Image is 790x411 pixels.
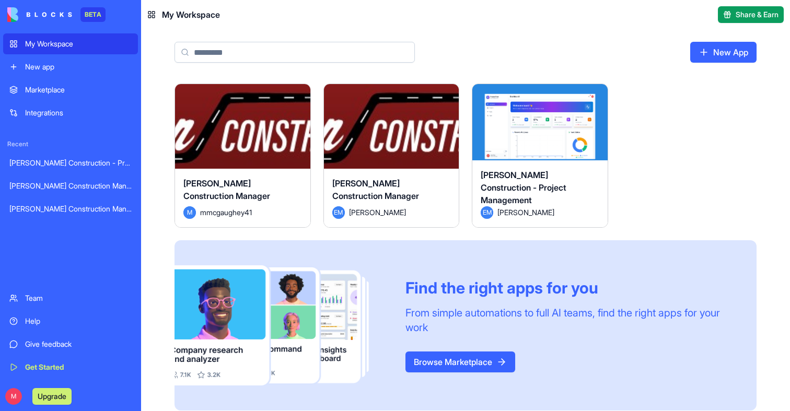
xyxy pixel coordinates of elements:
[497,207,554,218] span: [PERSON_NAME]
[3,288,138,309] a: Team
[80,7,106,22] div: BETA
[3,334,138,355] a: Give feedback
[332,206,345,219] span: EM
[162,8,220,21] span: My Workspace
[25,85,132,95] div: Marketplace
[7,7,106,22] a: BETA
[9,204,132,214] div: [PERSON_NAME] Construction Manager
[7,7,72,22] img: logo
[25,39,132,49] div: My Workspace
[9,158,132,168] div: [PERSON_NAME] Construction - Project Management
[183,206,196,219] span: M
[718,6,784,23] button: Share & Earn
[3,152,138,173] a: [PERSON_NAME] Construction - Project Management
[3,79,138,100] a: Marketplace
[3,33,138,54] a: My Workspace
[405,278,731,297] div: Find the right apps for you
[25,108,132,118] div: Integrations
[481,170,566,205] span: [PERSON_NAME] Construction - Project Management
[25,293,132,303] div: Team
[200,207,252,218] span: mmcgaughey41
[25,339,132,349] div: Give feedback
[3,102,138,123] a: Integrations
[405,306,731,335] div: From simple automations to full AI teams, find the right apps for your work
[32,391,72,401] a: Upgrade
[25,62,132,72] div: New app
[3,311,138,332] a: Help
[25,362,132,372] div: Get Started
[3,140,138,148] span: Recent
[3,357,138,378] a: Get Started
[5,388,22,405] span: M
[9,181,132,191] div: [PERSON_NAME] Construction Manager
[3,175,138,196] a: [PERSON_NAME] Construction Manager
[349,207,406,218] span: [PERSON_NAME]
[3,56,138,77] a: New app
[175,84,311,228] a: [PERSON_NAME] Construction ManagerMmmcgaughey41
[690,42,757,63] a: New App
[481,206,493,219] span: EM
[736,9,779,20] span: Share & Earn
[32,388,72,405] button: Upgrade
[25,316,132,326] div: Help
[323,84,460,228] a: [PERSON_NAME] Construction ManagerEM[PERSON_NAME]
[332,178,419,201] span: [PERSON_NAME] Construction Manager
[175,265,389,385] img: Frame_181_egmpey.png
[405,351,515,372] a: Browse Marketplace
[183,178,270,201] span: [PERSON_NAME] Construction Manager
[3,198,138,219] a: [PERSON_NAME] Construction Manager
[472,84,608,228] a: [PERSON_NAME] Construction - Project ManagementEM[PERSON_NAME]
